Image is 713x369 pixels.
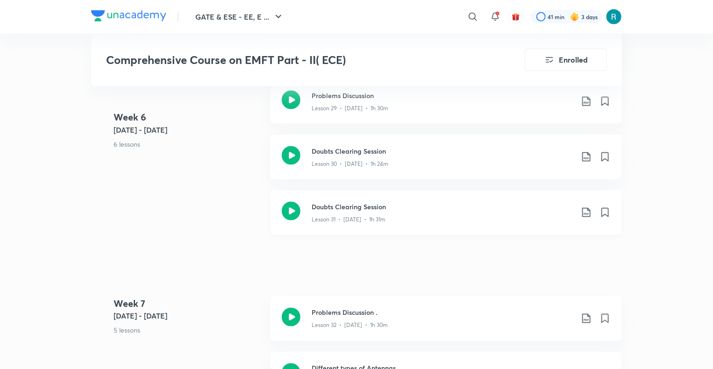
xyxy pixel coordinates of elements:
[570,12,579,21] img: streak
[114,326,263,335] p: 5 lessons
[190,7,290,26] button: GATE & ESE - EE, E ...
[312,104,388,113] p: Lesson 29 • [DATE] • 1h 30m
[271,191,622,246] a: Doubts Clearing SessionLesson 31 • [DATE] • 1h 31m
[91,10,166,24] a: Company Logo
[114,110,263,124] h4: Week 6
[312,321,388,330] p: Lesson 32 • [DATE] • 1h 30m
[106,53,472,67] h3: Comprehensive Course on EMFT Part - II( ECE)
[606,9,622,25] img: AaDeeTri
[312,146,573,156] h3: Doubts Clearing Session
[114,297,263,311] h4: Week 7
[525,49,607,71] button: Enrolled
[271,135,622,191] a: Doubts Clearing SessionLesson 30 • [DATE] • 1h 24m
[114,124,263,135] h5: [DATE] - [DATE]
[271,79,622,135] a: Problems DiscussionLesson 29 • [DATE] • 1h 30m
[312,202,573,212] h3: Doubts Clearing Session
[512,13,520,21] img: avatar
[114,139,263,149] p: 6 lessons
[91,10,166,21] img: Company Logo
[312,91,573,100] h3: Problems Discussion
[312,308,573,318] h3: Problems Discussion .
[508,9,523,24] button: avatar
[312,215,385,224] p: Lesson 31 • [DATE] • 1h 31m
[114,311,263,322] h5: [DATE] - [DATE]
[312,160,388,168] p: Lesson 30 • [DATE] • 1h 24m
[271,297,622,352] a: Problems Discussion .Lesson 32 • [DATE] • 1h 30m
